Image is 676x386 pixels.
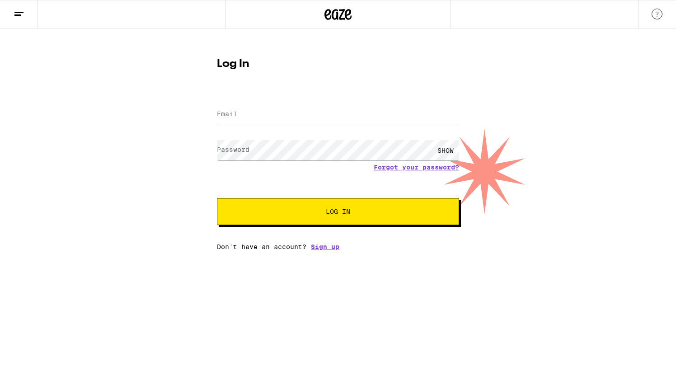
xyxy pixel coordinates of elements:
[326,208,350,215] span: Log In
[217,243,459,250] div: Don't have an account?
[311,243,339,250] a: Sign up
[217,146,249,153] label: Password
[217,198,459,225] button: Log In
[217,59,459,70] h1: Log In
[217,110,237,118] label: Email
[374,164,459,171] a: Forgot your password?
[217,104,459,125] input: Email
[432,140,459,160] div: SHOW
